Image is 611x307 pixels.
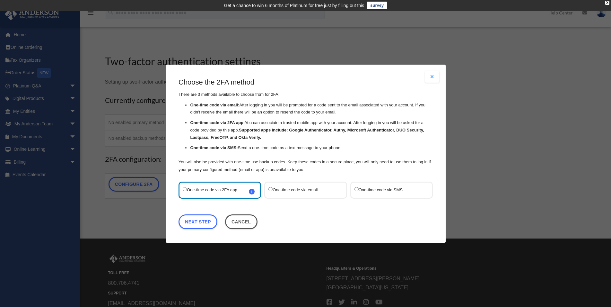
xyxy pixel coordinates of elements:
li: After logging in you will be prompted for a code sent to the email associated with your account. ... [190,101,433,116]
h3: Choose the 2FA method [179,77,433,87]
span: i [249,188,255,194]
input: One-time code via 2FA appi [183,187,187,191]
div: Get a chance to win 6 months of Platinum for free just by filling out this [224,2,364,9]
label: One-time code via SMS [354,185,422,194]
input: One-time code via SMS [354,187,358,191]
button: Close modal [425,71,439,83]
label: One-time code via 2FA app [183,185,250,194]
a: Next Step [179,214,217,229]
li: Send a one-time code as a text message to your phone. [190,144,433,152]
strong: One-time code via SMS: [190,145,238,150]
a: survey [367,2,387,9]
strong: One-time code via email: [190,102,239,107]
p: You will also be provided with one-time use backup codes. Keep these codes in a secure place, you... [179,158,433,173]
div: There are 3 methods available to choose from for 2FA: [179,77,433,174]
div: close [605,1,609,5]
input: One-time code via email [268,187,273,191]
strong: One-time code via 2FA app: [190,120,245,125]
button: Close this dialog window [225,214,257,229]
li: You can associate a trusted mobile app with your account. After logging in you will be asked for ... [190,119,433,141]
strong: Supported apps include: Google Authenticator, Authy, Microsoft Authenticator, DUO Security, Lastp... [190,128,424,140]
label: One-time code via email [268,185,336,194]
